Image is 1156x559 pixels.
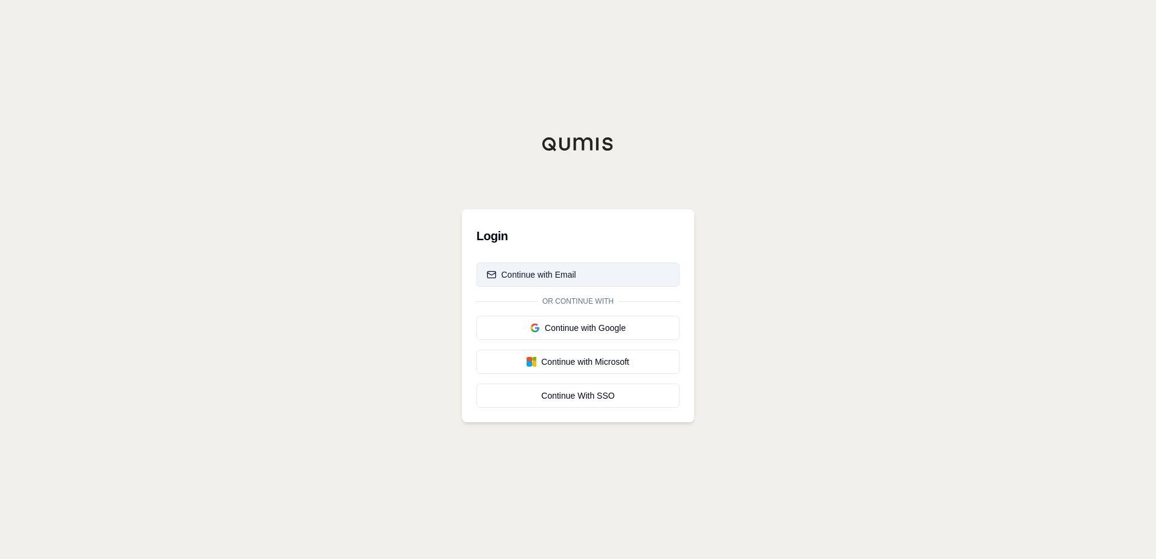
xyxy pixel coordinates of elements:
button: Continue with Email [476,263,680,287]
div: Continue with Email [487,269,576,281]
span: Or continue with [537,296,619,306]
button: Continue with Microsoft [476,350,680,374]
div: Continue with Microsoft [487,356,669,368]
div: Continue With SSO [487,390,669,402]
div: Continue with Google [487,322,669,334]
img: Qumis [542,137,614,151]
button: Continue with Google [476,316,680,340]
a: Continue With SSO [476,384,680,408]
h3: Login [476,224,680,248]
